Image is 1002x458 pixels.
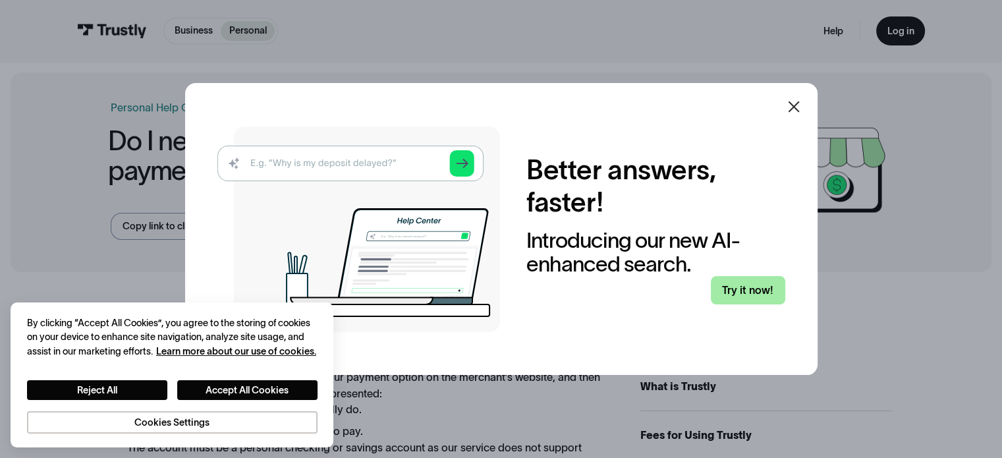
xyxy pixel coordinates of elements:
[711,276,785,304] a: Try it now!
[11,302,333,447] div: Cookie banner
[27,316,318,358] div: By clicking “Accept All Cookies”, you agree to the storing of cookies on your device to enhance s...
[177,380,318,401] button: Accept All Cookies
[526,229,785,276] div: Introducing our new AI-enhanced search.
[526,154,785,218] h2: Better answers, faster!
[27,316,318,434] div: Privacy
[27,380,167,401] button: Reject All
[156,346,316,357] a: More information about your privacy, opens in a new tab
[27,411,318,434] button: Cookies Settings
